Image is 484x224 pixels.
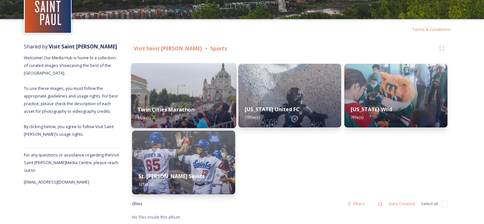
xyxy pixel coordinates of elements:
div: Date Created [386,198,418,210]
span: Terms & Conditions [412,26,451,32]
span: 12 file(s) [138,181,153,187]
img: 27113c04-795a-4de9-b28b-1a9d78e6cca8.jpg [344,64,447,127]
strong: [US_STATE] United FC [245,106,299,113]
a: Terms & Conditions [412,25,460,33]
div: Filters [344,198,368,210]
img: 3dd8bf3b-fd02-4a7f-baef-15c46a6b6858.jpg [132,131,235,194]
strong: Visit Saint [PERSON_NAME] [134,45,202,52]
span: Welcome! Our Media Hub is home to a collection of curated images showcasing the best of the [GEOG... [24,55,119,137]
span: Shared by: [24,43,117,50]
span: No files inside this album [132,214,180,220]
span: Select all [421,201,438,207]
span: 3 file(s) [137,115,151,120]
strong: Visit Saint [PERSON_NAME] [49,43,117,50]
img: d5b527b4-dd34-4a18-9cce-c53faec88e68.jpg [131,63,236,128]
span: [EMAIL_ADDRESS][DOMAIN_NAME] [24,179,89,185]
strong: St. [PERSON_NAME] Saints [138,173,205,180]
span: 7 file(s) [351,114,363,120]
span: 0 file s [132,201,143,207]
strong: Twin Cities Marathon [137,106,194,113]
img: 545a2de3-7d50-4ff9-b60c-ffe30523e50e.jpg [238,64,341,127]
strong: Sports [210,45,227,52]
strong: [US_STATE] Wild [351,106,392,113]
span: 13 file(s) [245,114,260,120]
span: For any questions or assistance regarding the Visit Saint [PERSON_NAME] Media Centre, please reac... [24,152,119,173]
